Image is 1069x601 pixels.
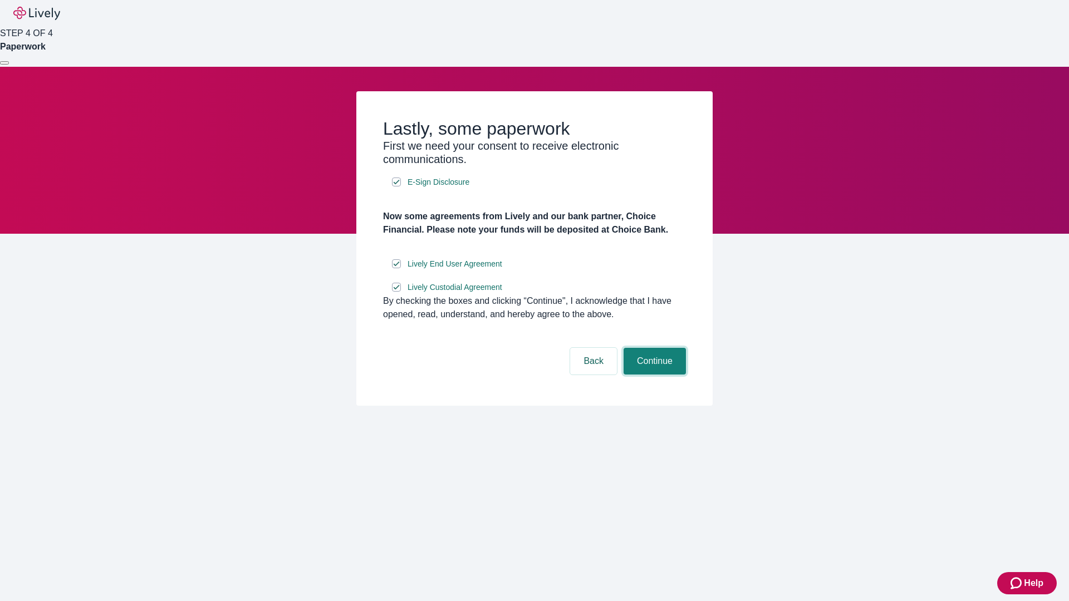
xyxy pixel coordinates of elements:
div: By checking the boxes and clicking “Continue", I acknowledge that I have opened, read, understand... [383,294,686,321]
h4: Now some agreements from Lively and our bank partner, Choice Financial. Please note your funds wi... [383,210,686,237]
h3: First we need your consent to receive electronic communications. [383,139,686,166]
a: e-sign disclosure document [405,257,504,271]
a: e-sign disclosure document [405,280,504,294]
button: Continue [624,348,686,375]
span: Help [1024,577,1043,590]
button: Zendesk support iconHelp [997,572,1057,594]
h2: Lastly, some paperwork [383,118,686,139]
span: Lively Custodial Agreement [408,282,502,293]
svg: Zendesk support icon [1011,577,1024,590]
span: Lively End User Agreement [408,258,502,270]
span: E-Sign Disclosure [408,176,469,188]
a: e-sign disclosure document [405,175,472,189]
button: Back [570,348,617,375]
img: Lively [13,7,60,20]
